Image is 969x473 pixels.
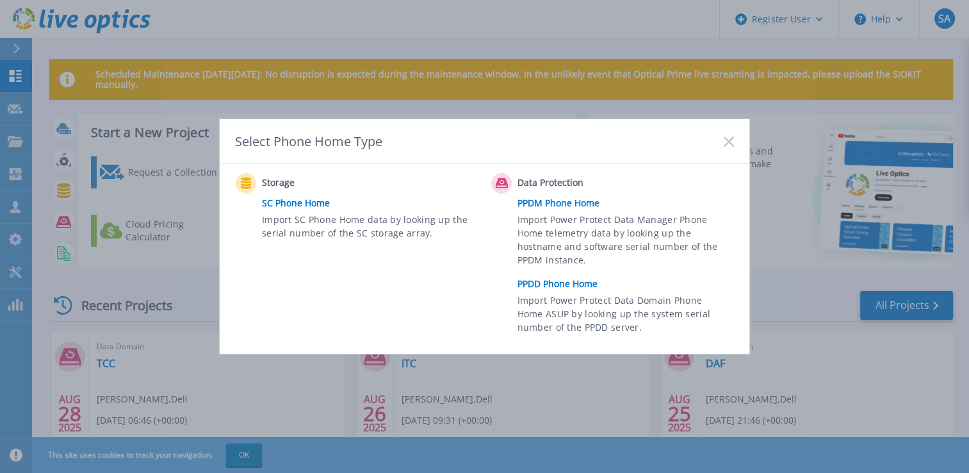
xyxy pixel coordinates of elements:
span: Data Protection [517,176,645,191]
span: Import Power Protect Data Manager Phone Home telemetry data by looking up the hostname and softwa... [517,213,731,272]
a: SC Phone Home [262,194,485,213]
span: Import SC Phone Home data by looking up the serial number of the SC storage array. [262,213,475,242]
span: Import Power Protect Data Domain Phone Home ASUP by looking up the system serial number of the PP... [517,294,731,338]
span: Storage [262,176,389,191]
a: PPDD Phone Home [517,274,740,294]
div: Select Phone Home Type [235,133,384,150]
a: PPDM Phone Home [517,194,740,213]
